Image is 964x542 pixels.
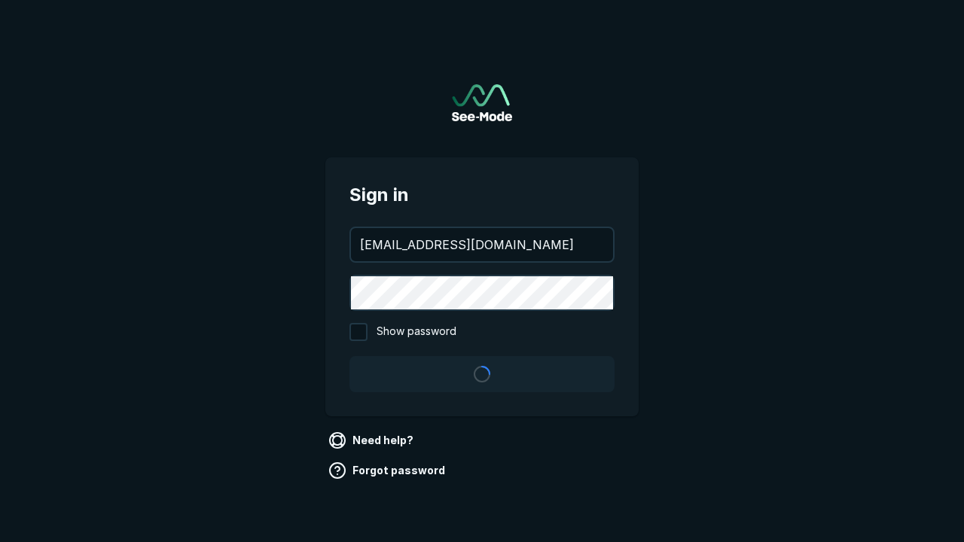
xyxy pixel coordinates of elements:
a: Need help? [325,428,419,452]
img: See-Mode Logo [452,84,512,121]
span: Sign in [349,181,615,209]
span: Show password [377,323,456,341]
a: Go to sign in [452,84,512,121]
a: Forgot password [325,458,451,483]
input: your@email.com [351,228,613,261]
